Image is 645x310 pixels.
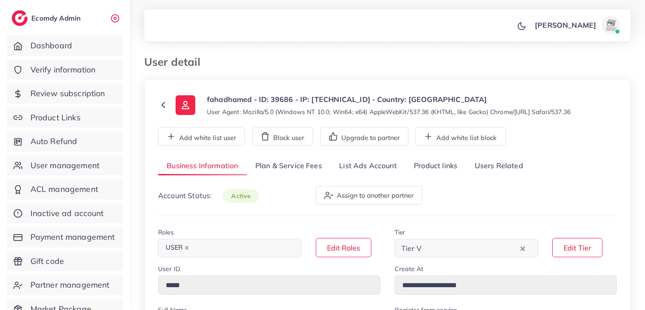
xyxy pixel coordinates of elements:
[158,239,301,257] div: Search for option
[30,160,99,171] span: User management
[30,40,72,51] span: Dashboard
[30,183,98,195] span: ACL management
[7,35,123,56] a: Dashboard
[30,231,115,243] span: Payment management
[520,243,525,253] button: Clear Selected
[7,251,123,272] a: Gift code
[30,64,96,76] span: Verify information
[7,155,123,176] a: User management
[31,14,83,22] h2: Ecomdy Admin
[30,88,105,99] span: Review subscription
[207,107,571,116] small: User Agent: Mozilla/5.0 (Windows NT 10.0; Win64; x64) AppleWebKit/537.36 (KHTML, like Gecko) Chro...
[158,190,259,201] p: Account Status:
[194,241,290,255] input: Search for option
[400,242,423,255] span: Tier V
[395,239,538,257] div: Search for option
[466,157,531,176] a: Users Related
[405,157,466,176] a: Product links
[207,94,571,105] p: fahadhamed - ID: 39686 - IP: [TECHNICAL_ID] - Country: [GEOGRAPHIC_DATA]
[331,157,405,176] a: List Ads Account
[395,264,423,273] label: Create At
[185,246,189,250] button: Deselect USER
[12,10,28,26] img: logo
[176,95,195,115] img: ic-user-info.36bf1079.svg
[320,127,408,146] button: Upgrade to partner
[7,83,123,104] a: Review subscription
[7,59,123,80] a: Verify information
[30,208,104,219] span: Inactive ad account
[7,131,123,152] a: Auto Refund
[247,157,331,176] a: Plan & Service Fees
[30,112,81,123] span: Product Links
[316,238,371,257] button: Edit Roles
[144,55,207,68] h3: User detail
[12,10,83,26] a: logoEcomdy Admin
[30,279,110,291] span: Partner management
[7,275,123,295] a: Partner management
[395,228,405,237] label: Tier
[223,189,259,203] span: active
[162,242,193,254] span: USER
[7,107,123,128] a: Product Links
[316,186,422,205] button: Assign to another partner
[7,203,123,224] a: Inactive ad account
[158,157,247,176] a: Business Information
[158,228,174,237] label: Roles
[552,238,602,257] button: Edit Tier
[530,16,623,34] a: [PERSON_NAME]avatar
[7,179,123,200] a: ACL management
[252,127,313,146] button: Block user
[7,227,123,247] a: Payment management
[535,20,596,30] p: [PERSON_NAME]
[30,136,77,147] span: Auto Refund
[30,255,64,267] span: Gift code
[158,127,245,146] button: Add white list user
[424,241,518,255] input: Search for option
[158,264,180,273] label: User ID
[415,127,506,146] button: Add white list block
[602,16,620,34] img: avatar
